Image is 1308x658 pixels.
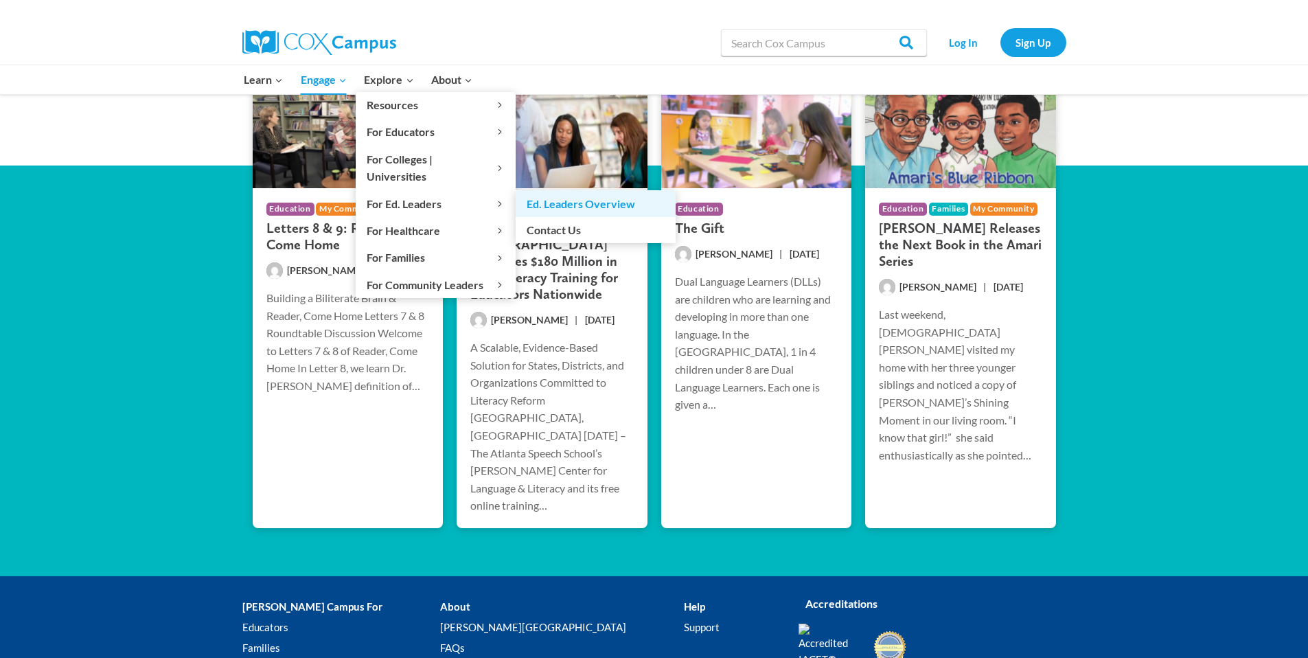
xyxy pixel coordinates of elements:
span: [PERSON_NAME] [899,281,976,293]
a: Educators [242,617,440,638]
button: Child menu of For Colleges | Universities [356,146,516,190]
span: My Community [316,203,384,216]
span: [PERSON_NAME] [287,264,364,276]
img: Letters 8 & 9: Reader, Come Home [248,85,448,191]
input: Search Cox Campus [721,29,927,56]
img: Cox Campus [242,30,396,55]
button: Child menu of For Educators [356,119,516,145]
button: Child menu of For Families [356,245,516,271]
strong: Accreditations [805,597,877,610]
a: The Gift Education The Gift [PERSON_NAME] [DATE] Dual Language Learners (DLLs) are children who a... [661,87,852,528]
button: Child menu of For Community Leaders [356,271,516,297]
a: Cox Campus Surpasses $180 Million in Free Literacy Training for Educators Nationwide Education [P... [457,87,647,528]
span: [PERSON_NAME] [491,314,568,326]
span: Education [266,203,314,216]
img: The Gift [656,85,856,191]
p: Last weekend, [DEMOGRAPHIC_DATA] [PERSON_NAME] visited my home with her three younger siblings an... [879,306,1042,464]
a: Log In [934,28,994,56]
p: A Scalable, Evidence-Based Solution for States, Districts, and Organizations Committed to Literac... [470,339,634,514]
a: Rollins Releases the Next Book in the Amari Series Education Families My Community [PERSON_NAME] ... [865,87,1056,528]
p: Dual Language Learners (DLLs) are children who are learning and developing in more than one langu... [675,273,838,413]
span: Education [879,203,927,216]
a: Letters 8 & 9: Reader, Come Home Education My Community Letters 8 & 9: Reader, Come Home [PERSON_... [253,87,444,528]
button: Child menu of Resources [356,92,516,118]
button: Child menu of For Healthcare [356,218,516,244]
time: [DATE] [994,280,1023,295]
a: Contact Us [516,217,676,243]
time: [DATE] [790,247,819,262]
h3: The Gift [675,220,838,236]
button: Child menu of Engage [292,65,356,94]
a: [PERSON_NAME][GEOGRAPHIC_DATA] [440,617,684,638]
h3: [PERSON_NAME][GEOGRAPHIC_DATA] Surpasses $180 Million in Free Literacy Training for Educators Nat... [470,220,634,302]
img: Cox Campus Surpasses $180 Million in Free Literacy Training for Educators Nationwide [452,85,652,191]
img: Rollins Releases the Next Book in the Amari Series [860,85,1060,191]
button: Child menu of Explore [356,65,423,94]
a: Support [684,617,777,638]
nav: Primary Navigation [236,65,481,94]
button: Child menu of For Ed. Leaders [356,190,516,216]
h3: [PERSON_NAME] Releases the Next Book in the Amari Series [879,220,1042,269]
a: Ed. Leaders Overview [516,190,676,216]
h3: Letters 8 & 9: Reader, Come Home [266,220,430,253]
a: Sign Up [1000,28,1066,56]
button: Child menu of About [422,65,481,94]
time: [DATE] [585,313,615,328]
span: Education [675,203,723,216]
span: [PERSON_NAME] [696,248,772,260]
span: Families [929,203,968,216]
span: My Community [970,203,1038,216]
button: Child menu of Learn [236,65,292,94]
nav: Secondary Navigation [934,28,1066,56]
p: Building a Biliterate Brain & Reader, Come Home Letters 7 & 8 Roundtable Discussion Welcome to Le... [266,289,430,395]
